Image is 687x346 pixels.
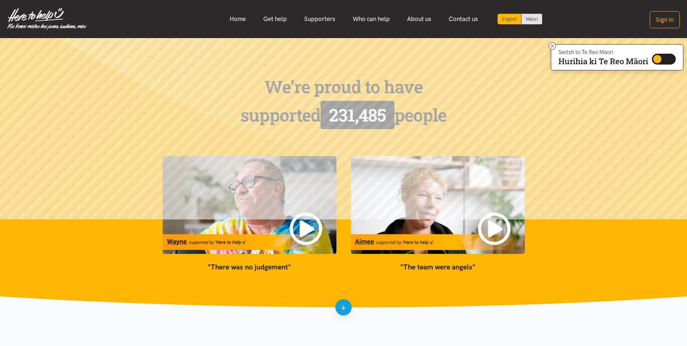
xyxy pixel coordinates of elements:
blockquote: "The team were angels" [351,261,525,273]
a: Who can help [344,11,398,27]
a: Switch to Te Reo Māori [521,14,542,24]
p: Switch to Te Reo Māori [558,50,648,54]
p: Hurihia ki Te Reo Māori [558,58,648,65]
img: There was no judgement video [163,156,336,254]
div: Language toggle [498,14,543,24]
img: Home [7,8,87,30]
div: Current language [498,14,521,24]
div: We’re proud to have supported people [163,73,525,129]
img: The team were angels video [351,156,525,254]
a: Contact us [440,11,487,27]
a: About us [398,11,440,27]
a: Home [221,11,255,27]
a: Get help [255,11,296,27]
a: Supporters [296,11,344,27]
button: Sign in [650,11,680,28]
blockquote: "There was no judgement" [163,261,336,273]
span: 231,485 [329,103,386,126]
